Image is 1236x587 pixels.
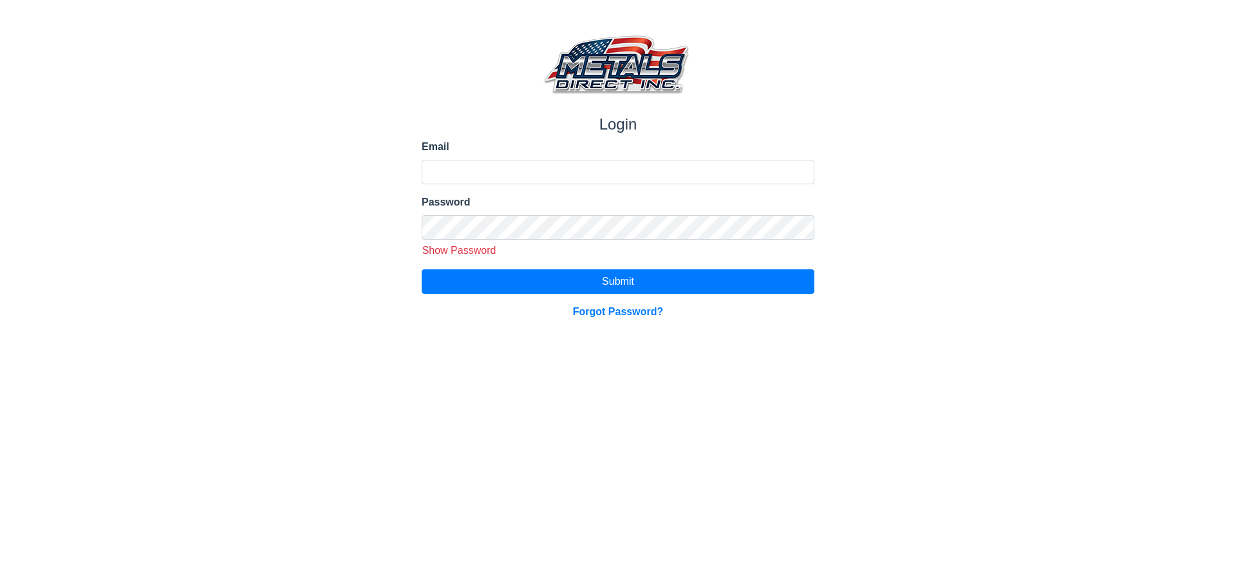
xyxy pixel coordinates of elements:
button: Show Password [417,242,501,259]
label: Password [422,195,814,210]
span: Submit [602,276,634,287]
label: Email [422,139,814,155]
a: Forgot Password? [573,306,663,317]
button: Submit [422,269,814,294]
h1: Login [422,115,814,134]
span: Show Password [422,245,496,256]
